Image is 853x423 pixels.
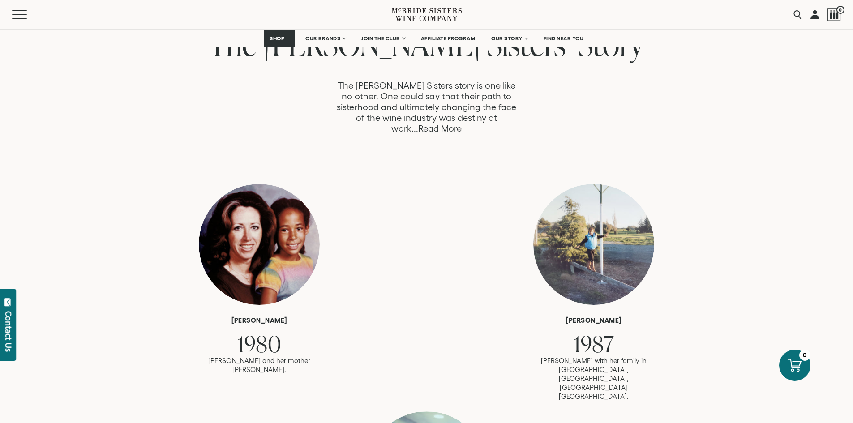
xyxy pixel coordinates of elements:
[527,356,661,401] p: [PERSON_NAME] with her family in [GEOGRAPHIC_DATA], [GEOGRAPHIC_DATA], [GEOGRAPHIC_DATA] [GEOGRAP...
[361,35,400,42] span: JOIN THE CLUB
[836,6,844,14] span: 0
[264,30,295,47] a: SHOP
[574,328,614,359] span: 1987
[333,80,519,134] p: The [PERSON_NAME] Sisters story is one like no other. One could say that their path to sisterhood...
[356,30,411,47] a: JOIN THE CLUB
[192,356,326,374] p: [PERSON_NAME] and her mother [PERSON_NAME].
[4,311,13,352] div: Contact Us
[192,316,326,325] h6: [PERSON_NAME]
[491,35,523,42] span: OUR STORY
[415,30,481,47] a: AFFILIATE PROGRAM
[799,350,810,361] div: 0
[527,316,661,325] h6: [PERSON_NAME]
[485,30,533,47] a: OUR STORY
[544,35,584,42] span: FIND NEAR YOU
[12,10,44,19] button: Mobile Menu Trigger
[421,35,476,42] span: AFFILIATE PROGRAM
[237,328,282,359] span: 1980
[538,30,590,47] a: FIND NEAR YOU
[300,30,351,47] a: OUR BRANDS
[270,35,285,42] span: SHOP
[305,35,340,42] span: OUR BRANDS
[418,124,462,134] a: Read More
